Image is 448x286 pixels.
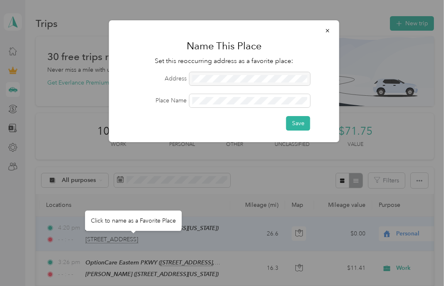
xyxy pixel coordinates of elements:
iframe: Everlance-gr Chat Button Frame [402,240,448,286]
p: Set this reoccurring address as a favorite place: [121,56,328,66]
h1: Name This Place [121,36,328,56]
label: Address [121,74,187,83]
button: Save [286,116,310,131]
div: Click to name as a Favorite Place [85,211,182,231]
label: Place Name [121,96,187,105]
